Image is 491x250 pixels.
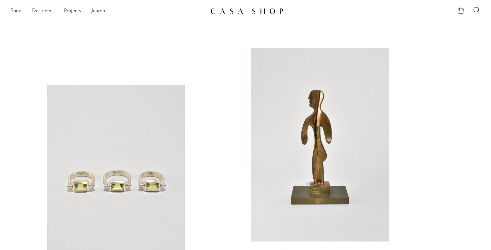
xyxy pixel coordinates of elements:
[32,7,53,15] a: Designers
[10,6,205,17] ul: NEW HEADER MENU
[10,7,22,15] a: Shop
[91,7,107,15] a: Journal
[10,6,205,17] nav: Desktop navigation
[64,7,81,15] a: Projects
